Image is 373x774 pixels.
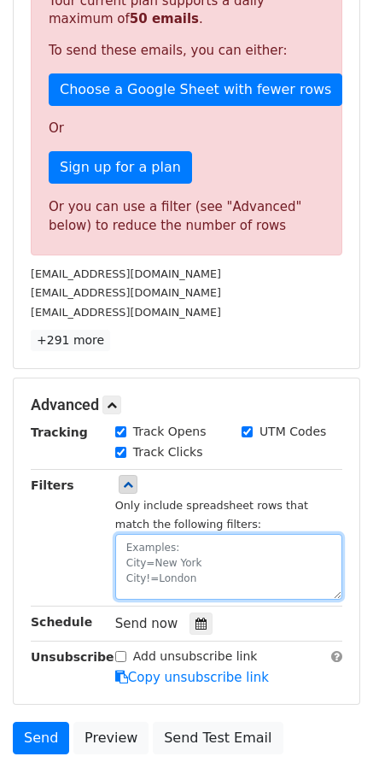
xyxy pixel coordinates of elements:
strong: 50 emails [130,11,199,26]
small: [EMAIL_ADDRESS][DOMAIN_NAME] [31,286,221,299]
p: To send these emails, you can either: [49,42,324,60]
label: Add unsubscribe link [133,648,258,666]
label: Track Clicks [133,443,203,461]
strong: Filters [31,478,74,492]
small: [EMAIL_ADDRESS][DOMAIN_NAME] [31,306,221,319]
p: Or [49,120,324,138]
label: UTM Codes [259,423,326,441]
small: Only include spreadsheet rows that match the following filters: [115,499,308,531]
small: [EMAIL_ADDRESS][DOMAIN_NAME] [31,267,221,280]
a: Send [13,722,69,754]
strong: Unsubscribe [31,650,114,664]
strong: Tracking [31,425,88,439]
h5: Advanced [31,396,342,414]
a: Send Test Email [153,722,283,754]
strong: Schedule [31,615,92,629]
a: Copy unsubscribe link [115,670,269,685]
div: 聊天小组件 [288,692,373,774]
label: Track Opens [133,423,207,441]
a: Sign up for a plan [49,151,192,184]
div: Or you can use a filter (see "Advanced" below) to reduce the number of rows [49,197,324,236]
a: Choose a Google Sheet with fewer rows [49,73,342,106]
a: Preview [73,722,149,754]
iframe: Chat Widget [288,692,373,774]
a: +291 more [31,330,110,351]
span: Send now [115,616,178,631]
